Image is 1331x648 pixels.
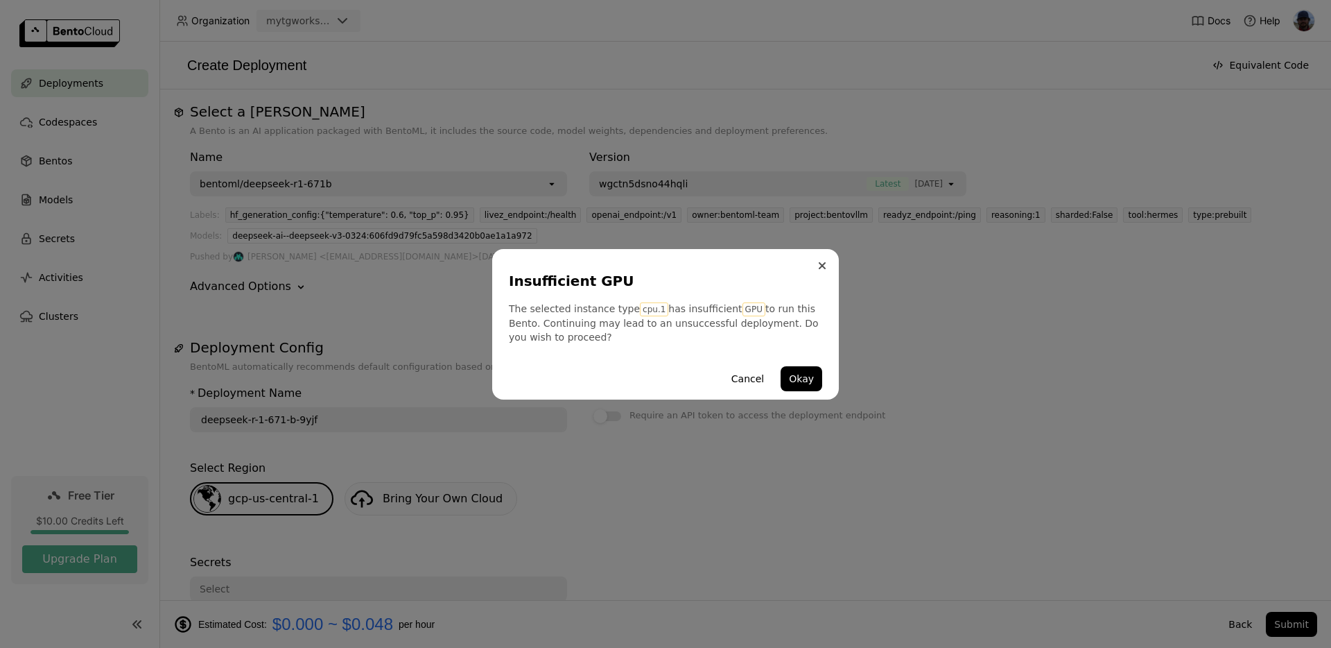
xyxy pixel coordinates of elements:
[509,271,817,291] div: Insufficient GPU
[492,249,839,400] div: dialog
[742,302,765,316] span: GPU
[814,257,830,274] button: Close
[781,366,822,391] button: Okay
[509,302,822,344] div: The selected instance type has insufficient to run this Bento. Continuing may lead to an unsucces...
[723,366,772,391] button: Cancel
[640,302,668,316] span: cpu.1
